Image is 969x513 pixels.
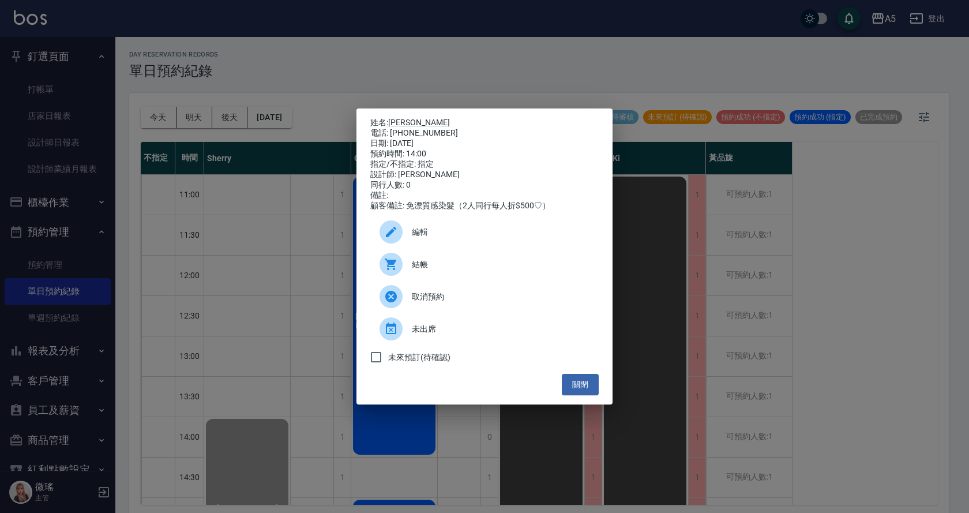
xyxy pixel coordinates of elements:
div: 同行人數: 0 [370,180,599,190]
div: 指定/不指定: 指定 [370,159,599,170]
a: [PERSON_NAME] [388,118,450,127]
span: 未來預訂(待確認) [388,351,450,364]
div: 未出席 [370,313,599,345]
div: 編輯 [370,216,599,248]
div: 顧客備註: 免漂質感染髮（2人同行每人折$500♡） [370,201,599,211]
div: 日期: [DATE] [370,138,599,149]
div: 備註: [370,190,599,201]
button: 關閉 [562,374,599,395]
span: 編輯 [412,226,589,238]
span: 結帳 [412,259,589,271]
div: 取消預約 [370,280,599,313]
p: 姓名: [370,118,599,128]
a: 結帳 [370,248,599,280]
span: 未出席 [412,323,589,335]
span: 取消預約 [412,291,589,303]
div: 設計師: [PERSON_NAME] [370,170,599,180]
div: 電話: [PHONE_NUMBER] [370,128,599,138]
div: 預約時間: 14:00 [370,149,599,159]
